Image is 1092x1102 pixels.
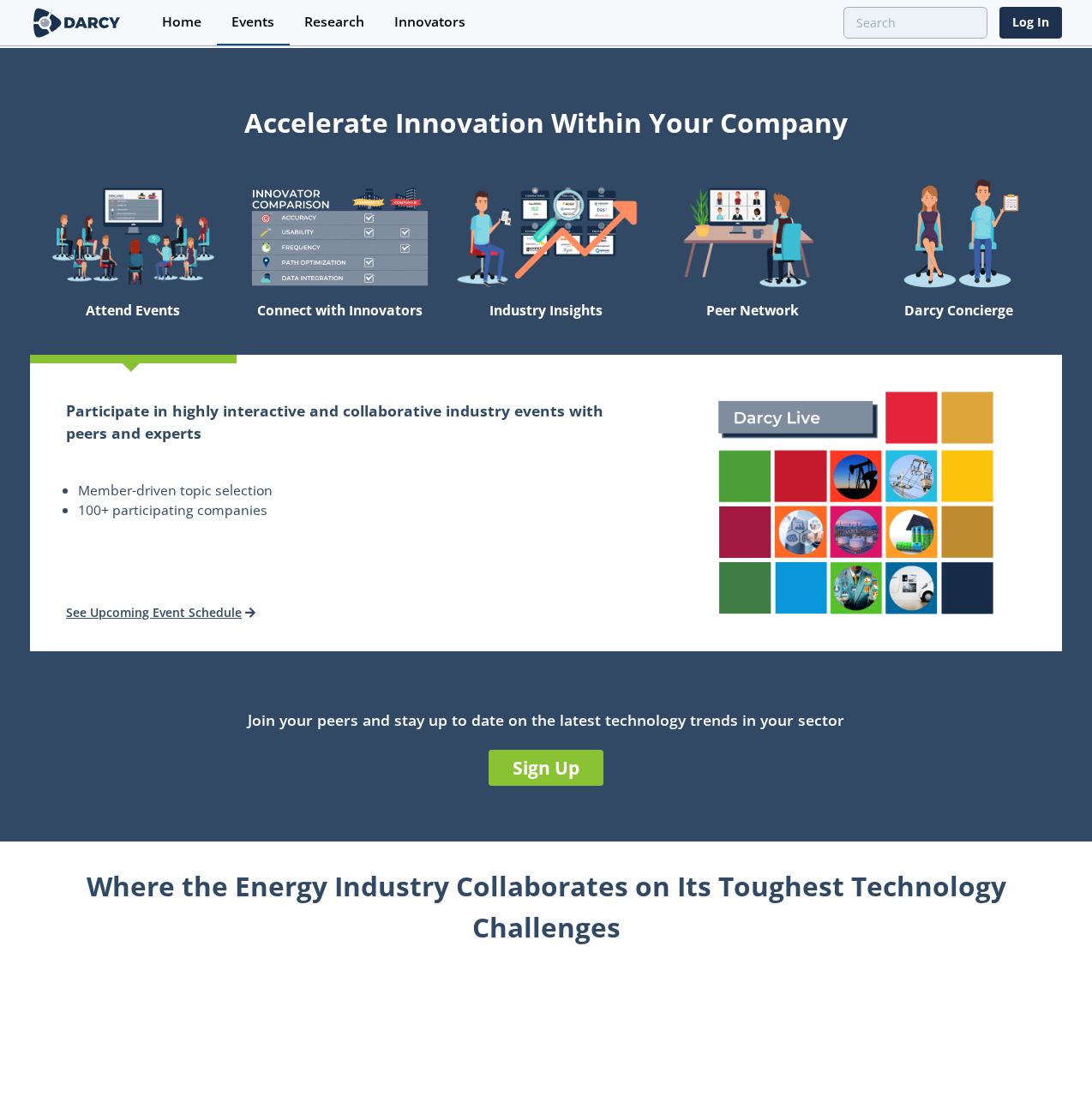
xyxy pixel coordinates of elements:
img: welcome-concierge-wide-20dccca83e9cbdbb601deee24fb8df72.png [855,178,1062,294]
img: welcome-find-a12191a34a96034fcac36f4ff4d37733.png [443,178,650,294]
input: Advanced Search [843,7,987,39]
div: Innovators [394,15,465,29]
img: welcome-compare-1b687586299da8f117b7ac84fd957760.png [237,178,443,294]
div: Accelerate Innovation Within Your Company [30,96,1062,142]
div: Attend Events [30,295,237,355]
a: Sign Up [489,750,603,786]
img: welcome-attend-b816887fc24c32c29d1763c6e0ddb6e6.png [649,178,855,294]
div: Where the Energy Industry Collaborates on Its Toughest Technology Challenges [30,865,1062,947]
a: Log In [999,7,1062,39]
div: Research [304,15,364,29]
img: logo-wide.svg [30,8,123,38]
img: attend-events-831e21027d8dfeae142a4bc70e306247.png [701,374,1011,632]
div: Events [231,15,274,29]
h2: Participate in highly interactive and collaborative industry events with peers and experts [66,399,613,445]
div: Peer Network [649,295,855,355]
li: Member-driven topic selection [78,481,613,501]
div: Home [162,15,201,29]
div: Connect with Innovators [237,295,443,355]
li: 100+ participating companies [78,500,613,521]
div: Darcy Concierge [855,295,1062,355]
img: welcome-explore-560578ff38cea7c86bcfe544b5e45342.png [30,178,237,294]
a: See Upcoming Event Schedule [66,604,255,620]
div: Industry Insights [443,295,650,355]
